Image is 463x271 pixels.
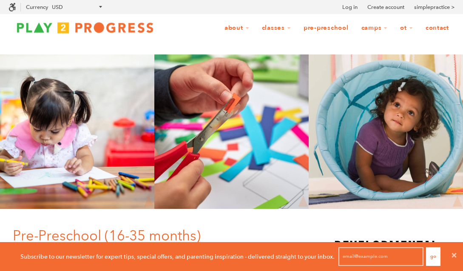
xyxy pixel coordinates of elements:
[219,20,255,36] a: About
[256,20,296,36] a: Classes
[20,252,335,261] p: Subscribe to our newsletter for expert tips, special offers, and parenting inspiration - delivere...
[298,20,354,36] a: Pre-Preschool
[395,20,418,36] a: OT
[26,4,48,10] label: Currency
[342,3,358,11] a: Log in
[338,247,423,266] input: email@example.com
[9,19,162,36] img: Play2Progress logo
[426,247,440,266] button: Go
[414,3,454,11] a: simplepractice >
[13,226,302,245] h1: Pre-Preschool (16-35 months)
[356,20,393,36] a: Camps
[367,3,404,11] a: Create account
[420,20,454,36] a: Contact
